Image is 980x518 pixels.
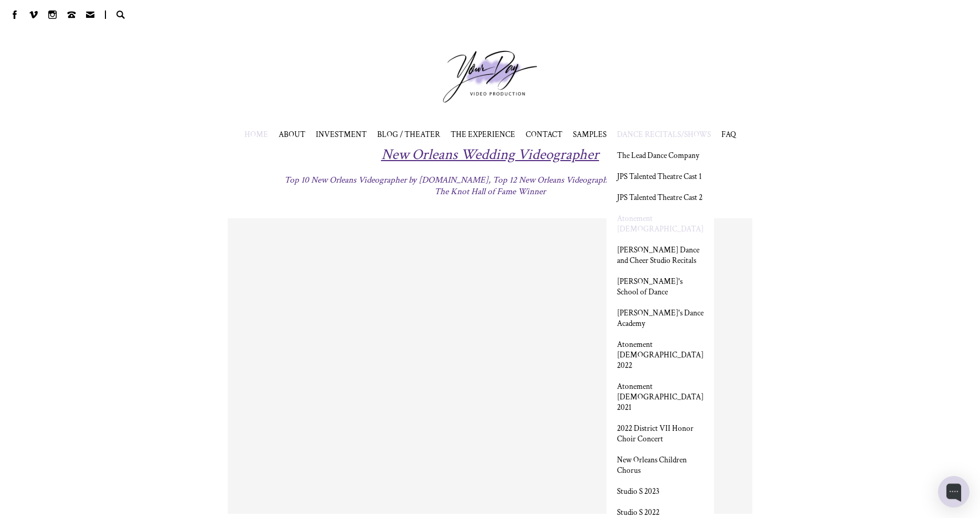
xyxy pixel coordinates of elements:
a: The Lead Dance Company [617,150,699,161]
span: New Orleans Wedding Videographer [381,145,599,164]
a: ABOUT [279,129,305,140]
a: 2022 District VII Honor Choir Concert [617,423,704,444]
a: CONTACT [526,129,562,140]
a: JPS Talented Theatre Cast 1 [617,171,702,182]
a: Studio S 2022 [617,507,659,517]
a: THE EXPERIENCE [451,129,515,140]
a: [PERSON_NAME] Dance and Cheer Studio Recitals [617,245,704,266]
a: FAQ [721,129,736,140]
a: Your Day Production Logo [427,35,553,119]
a: New Orleans Children Chorus [617,454,704,475]
a: Atonement [DEMOGRAPHIC_DATA] 2021 [617,381,704,413]
a: BLOG / THEATER [377,129,440,140]
span: The Knot Hall of Fame Winner [434,186,546,197]
span: DANCE RECITALS/SHOWS [617,129,711,140]
a: Atonement [DEMOGRAPHIC_DATA] [617,213,704,234]
a: INVESTMENT [316,129,367,140]
a: JPS Talented Theatre Cast 2 [617,192,702,203]
span: Top 10 New Orleans Videographer by [DOMAIN_NAME], Top 12 New Orleans Videographer by [DOMAIN_NAME] [284,174,696,186]
a: Atonement [DEMOGRAPHIC_DATA] 2022 [617,339,704,371]
span: SAMPLES [573,129,606,140]
a: Studio S 2023 [617,486,659,496]
a: [PERSON_NAME]'s School of Dance [617,276,704,297]
a: HOME [244,129,268,140]
a: [PERSON_NAME]'s Dance Academy [617,308,704,329]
